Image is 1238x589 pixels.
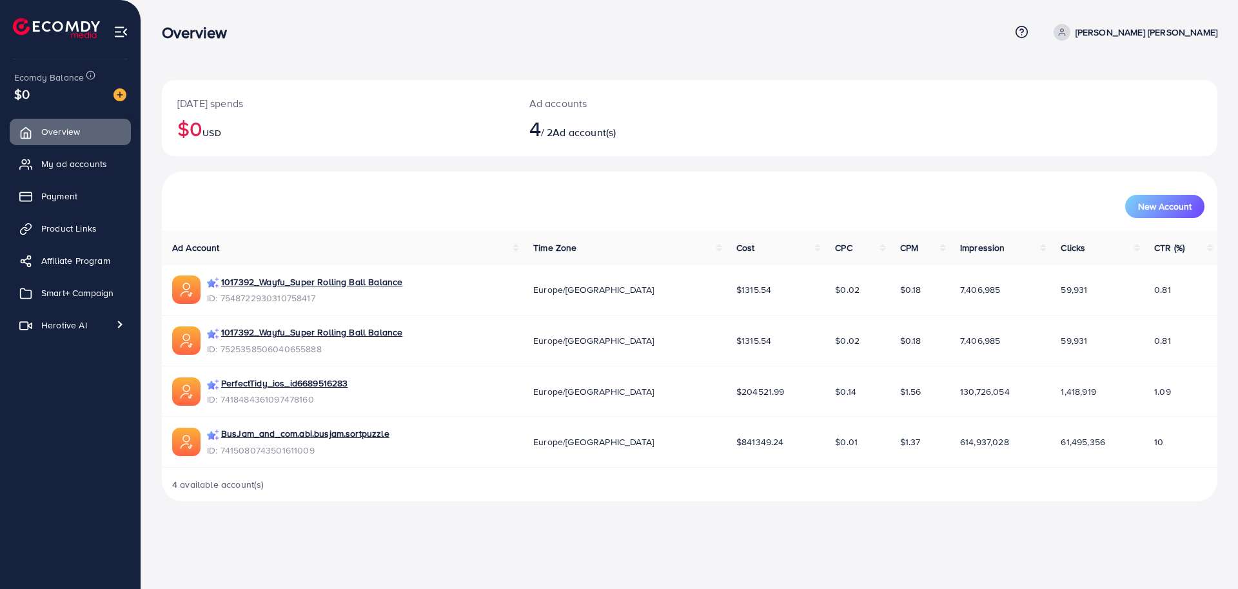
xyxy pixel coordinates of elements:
span: Smart+ Campaign [41,286,113,299]
span: Ecomdy Balance [14,71,84,84]
span: ID: 7415080743501611009 [207,444,389,457]
span: 130,726,054 [960,385,1010,398]
span: Product Links [41,222,97,235]
span: Clicks [1061,241,1085,254]
span: 614,937,028 [960,435,1009,448]
span: 1.09 [1154,385,1171,398]
a: Smart+ Campaign [10,280,131,306]
span: 4 [529,114,541,143]
span: 0.81 [1154,283,1171,296]
span: $0.14 [835,385,856,398]
p: Ad accounts [529,95,762,111]
span: 1,418,919 [1061,385,1096,398]
span: $0 [14,85,30,103]
span: Ad Account [172,241,220,254]
span: Europe/[GEOGRAPHIC_DATA] [533,385,654,398]
img: ic-ads-acc.e4c84228.svg [172,326,201,355]
a: My ad accounts [10,151,131,177]
span: $1.37 [900,435,921,448]
span: $0.18 [900,334,921,347]
img: menu [113,25,128,39]
span: USD [202,126,221,139]
span: Affiliate Program [41,254,110,267]
span: 7,406,985 [960,334,1000,347]
span: $841349.24 [736,435,784,448]
span: $1315.54 [736,334,771,347]
a: Affiliate Program [10,248,131,274]
img: ic-ads-acc.e4c84228.svg [172,275,201,304]
span: Europe/[GEOGRAPHIC_DATA] [533,334,654,347]
h2: $0 [177,116,498,141]
span: ID: 7548722930310758417 [207,292,402,304]
span: $0.01 [835,435,858,448]
span: Ad account(s) [553,125,616,139]
img: campaign smart+ [207,328,219,340]
span: Payment [41,190,77,203]
span: $204521.99 [736,385,785,398]
span: 59,931 [1061,334,1087,347]
span: CPC [835,241,852,254]
a: BusJam_and_com.abi.busjam.sortpuzzle [221,427,389,440]
span: Europe/[GEOGRAPHIC_DATA] [533,435,654,448]
span: New Account [1138,202,1192,211]
span: $0.02 [835,283,860,296]
h2: / 2 [529,116,762,141]
p: [PERSON_NAME] [PERSON_NAME] [1076,25,1217,40]
iframe: Chat [1183,531,1228,579]
p: [DATE] spends [177,95,498,111]
span: 59,931 [1061,283,1087,296]
img: ic-ads-acc.e4c84228.svg [172,377,201,406]
a: Overview [10,119,131,145]
a: 1017392_Wayfu_Super Rolling Ball Balance [221,326,402,339]
img: ic-ads-acc.e4c84228.svg [172,428,201,456]
img: campaign smart+ [207,430,219,441]
span: My ad accounts [41,157,107,170]
a: 1017392_Wayfu_Super Rolling Ball Balance [221,275,402,288]
span: Time Zone [533,241,576,254]
span: 0.81 [1154,334,1171,347]
img: campaign smart+ [207,277,219,289]
a: Product Links [10,215,131,241]
button: New Account [1125,195,1204,218]
span: ID: 7525358506040655888 [207,343,402,355]
span: $0.02 [835,334,860,347]
span: Overview [41,125,80,138]
span: Europe/[GEOGRAPHIC_DATA] [533,283,654,296]
span: $1315.54 [736,283,771,296]
a: PerfectTidy_ios_id6689516283 [221,377,348,390]
a: [PERSON_NAME] [PERSON_NAME] [1048,24,1217,41]
span: 4 available account(s) [172,478,264,491]
span: ID: 7418484361097478160 [207,393,348,406]
h3: Overview [162,23,237,42]
span: $0.18 [900,283,921,296]
span: Impression [960,241,1005,254]
img: logo [13,18,100,38]
span: 7,406,985 [960,283,1000,296]
a: Payment [10,183,131,209]
img: campaign smart+ [207,379,219,391]
span: $1.56 [900,385,921,398]
img: image [113,88,126,101]
span: Cost [736,241,755,254]
span: CPM [900,241,918,254]
span: 61,495,356 [1061,435,1105,448]
span: 10 [1154,435,1163,448]
a: Herotive AI [10,312,131,338]
span: Herotive AI [41,319,87,332]
span: CTR (%) [1154,241,1184,254]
